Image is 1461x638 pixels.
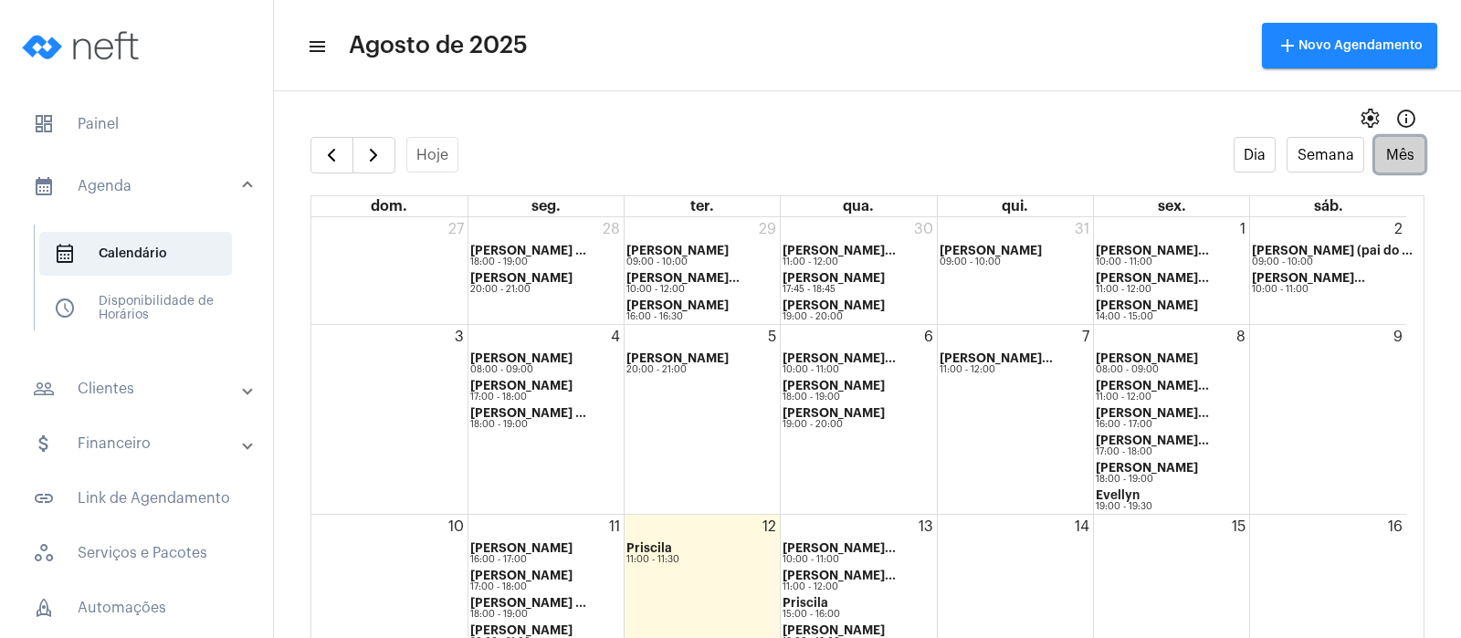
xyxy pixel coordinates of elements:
[1096,407,1209,419] strong: [PERSON_NAME]...
[470,407,586,419] strong: [PERSON_NAME] ...
[1096,352,1198,364] strong: [PERSON_NAME]
[1096,420,1209,430] div: 16:00 - 17:00
[18,586,255,630] span: Automações
[1096,365,1198,375] div: 08:00 - 09:00
[18,531,255,575] span: Serviços e Pacotes
[783,285,885,295] div: 17:45 - 18:45
[468,217,624,325] td: 28 de julho de 2025
[1262,23,1437,68] button: Novo Agendamento
[1252,257,1413,267] div: 09:00 - 10:00
[599,217,624,241] a: 28 de julho de 2025
[470,420,586,430] div: 18:00 - 19:00
[39,232,232,276] span: Calendário
[1071,515,1093,539] a: 14 de agosto de 2025
[1096,392,1209,403] div: 11:00 - 12:00
[1096,312,1198,322] div: 14:00 - 15:00
[1154,196,1190,216] a: sexta-feira
[783,597,828,609] strong: Priscila
[1252,272,1365,284] strong: [PERSON_NAME]...
[1096,257,1209,267] div: 10:00 - 11:00
[470,597,586,609] strong: [PERSON_NAME] ...
[33,113,55,135] span: sidenav icon
[33,378,55,400] mat-icon: sidenav icon
[940,365,1053,375] div: 11:00 - 12:00
[11,422,273,465] mat-expansion-panel-header: sidenav iconFinanceiro
[470,610,586,620] div: 18:00 - 19:00
[1096,502,1152,512] div: 19:00 - 19:30
[626,312,729,322] div: 16:00 - 16:30
[1096,285,1209,295] div: 11:00 - 12:00
[445,515,468,539] a: 10 de agosto de 2025
[470,624,573,636] strong: [PERSON_NAME]
[1233,325,1249,349] a: 8 de agosto de 2025
[626,555,679,565] div: 11:00 - 11:30
[33,597,55,619] span: sidenav icon
[783,542,896,554] strong: [PERSON_NAME]...
[783,380,885,392] strong: [PERSON_NAME]
[54,298,76,319] span: sidenav icon
[33,378,244,400] mat-panel-title: Clientes
[470,542,573,554] strong: [PERSON_NAME]
[311,324,468,514] td: 3 de agosto de 2025
[626,365,729,375] div: 20:00 - 21:00
[15,9,152,82] img: logo-neft-novo-2.png
[1388,100,1424,137] button: Info
[470,285,573,295] div: 20:00 - 21:00
[1096,434,1209,446] strong: [PERSON_NAME]...
[759,515,780,539] a: 12 de agosto de 2025
[18,476,255,520] span: Link de Agendamento
[1096,489,1140,501] strong: Evellyn
[1096,299,1198,311] strong: [PERSON_NAME]
[367,196,411,216] a: domingo
[470,570,573,581] strong: [PERSON_NAME]
[626,542,672,554] strong: Priscila
[33,175,244,197] mat-panel-title: Agenda
[307,36,325,58] mat-icon: sidenav icon
[1395,108,1417,130] mat-icon: Info
[311,217,468,325] td: 27 de julho de 2025
[755,217,780,241] a: 29 de julho de 2025
[625,324,781,514] td: 5 de agosto de 2025
[1093,217,1249,325] td: 1 de agosto de 2025
[1277,35,1298,57] mat-icon: add
[54,243,76,265] span: sidenav icon
[470,582,573,592] div: 17:00 - 18:00
[783,272,885,284] strong: [PERSON_NAME]
[783,570,896,581] strong: [PERSON_NAME]...
[626,299,729,311] strong: [PERSON_NAME]
[1250,324,1406,514] td: 9 de agosto de 2025
[1390,325,1406,349] a: 9 de agosto de 2025
[626,272,740,284] strong: [PERSON_NAME]...
[1375,137,1424,173] button: Mês
[1096,245,1209,256] strong: [PERSON_NAME]...
[1351,100,1388,137] button: settings
[470,555,573,565] div: 16:00 - 17:00
[470,272,573,284] strong: [PERSON_NAME]
[470,392,573,403] div: 17:00 - 18:00
[11,215,273,356] div: sidenav iconAgenda
[33,433,55,455] mat-icon: sidenav icon
[783,610,840,620] div: 15:00 - 16:00
[349,31,528,60] span: Agosto de 2025
[11,157,273,215] mat-expansion-panel-header: sidenav iconAgenda
[1071,217,1093,241] a: 31 de julho de 2025
[783,245,896,256] strong: [PERSON_NAME]...
[781,324,937,514] td: 6 de agosto de 2025
[783,624,885,636] strong: [PERSON_NAME]
[1252,285,1365,295] div: 10:00 - 11:00
[406,137,459,173] button: Hoje
[470,352,573,364] strong: [PERSON_NAME]
[910,217,937,241] a: 30 de julho de 2025
[937,217,1093,325] td: 31 de julho de 2025
[33,433,244,455] mat-panel-title: Financeiro
[998,196,1032,216] a: quinta-feira
[783,392,885,403] div: 18:00 - 19:00
[18,102,255,146] span: Painel
[310,137,353,173] button: Mês Anterior
[1287,137,1364,173] button: Semana
[1310,196,1347,216] a: sábado
[1096,462,1198,474] strong: [PERSON_NAME]
[352,137,395,173] button: Próximo Mês
[783,312,885,322] div: 19:00 - 20:00
[1391,217,1406,241] a: 2 de agosto de 2025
